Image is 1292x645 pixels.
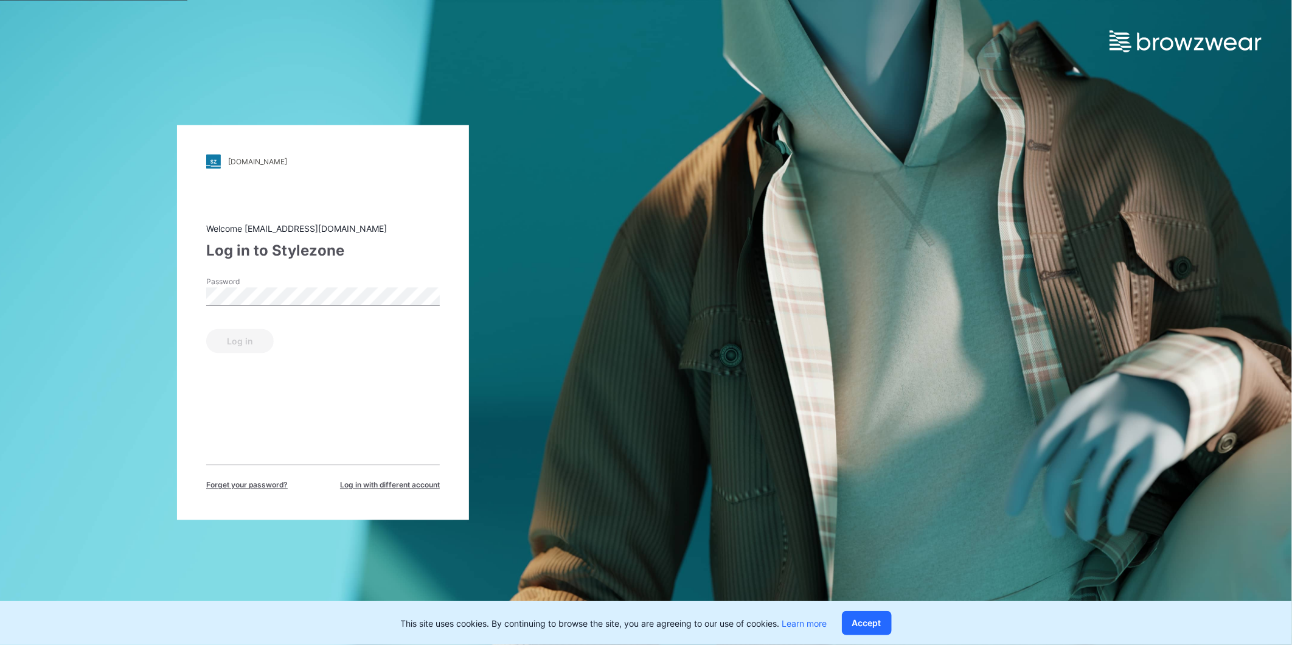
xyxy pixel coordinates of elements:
[1110,30,1262,52] img: browzwear-logo.e42bd6dac1945053ebaf764b6aa21510.svg
[842,611,892,635] button: Accept
[206,480,288,491] span: Forget your password?
[206,240,440,262] div: Log in to Stylezone
[228,157,287,166] div: [DOMAIN_NAME]
[206,223,440,235] div: Welcome [EMAIL_ADDRESS][DOMAIN_NAME]
[782,618,827,629] a: Learn more
[206,277,291,288] label: Password
[401,617,827,630] p: This site uses cookies. By continuing to browse the site, you are agreeing to our use of cookies.
[206,155,221,169] img: stylezone-logo.562084cfcfab977791bfbf7441f1a819.svg
[340,480,440,491] span: Log in with different account
[206,155,440,169] a: [DOMAIN_NAME]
